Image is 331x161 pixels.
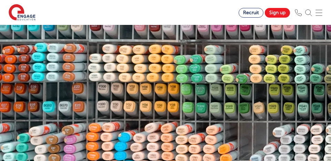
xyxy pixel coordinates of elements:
[243,10,259,15] span: Recruit
[9,4,36,21] img: Engage Education
[305,9,312,16] img: Search
[239,8,263,18] a: Recruit
[295,9,302,16] img: Phone
[265,8,290,18] a: Sign up
[315,9,322,16] img: Mobile Menu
